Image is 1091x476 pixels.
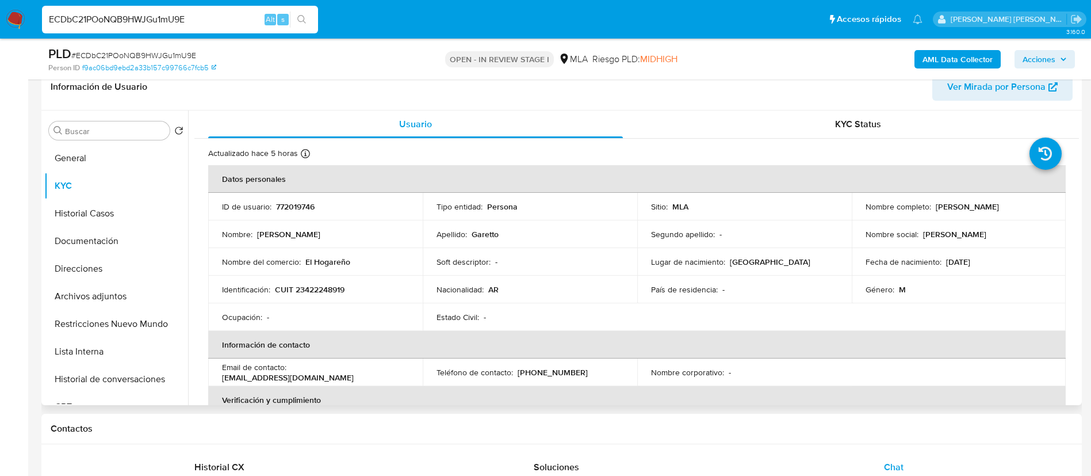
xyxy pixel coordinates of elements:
p: AR [488,284,499,295]
p: Actualizado hace 5 horas [208,148,298,159]
p: [PERSON_NAME] [257,229,320,239]
button: Documentación [44,227,188,255]
input: Buscar usuario o caso... [42,12,318,27]
div: MLA [558,53,588,66]
button: Lista Interna [44,338,188,365]
button: Archivos adjuntos [44,283,188,310]
p: - [729,367,731,378]
p: - [495,257,497,267]
button: KYC [44,172,188,200]
p: Soft descriptor : [437,257,491,267]
button: AML Data Collector [914,50,1001,68]
p: CUIT 23422248919 [275,284,344,295]
p: Nombre del comercio : [222,257,301,267]
span: Accesos rápidos [837,13,901,25]
button: Historial de conversaciones [44,365,188,393]
p: - [484,312,486,322]
span: Usuario [399,117,432,131]
p: OPEN - IN REVIEW STAGE I [445,51,554,67]
a: Notificaciones [913,14,922,24]
p: Lugar de nacimiento : [651,257,725,267]
button: CBT [44,393,188,421]
button: Volver al orden por defecto [174,126,183,139]
p: Nombre completo : [866,201,931,212]
p: Nombre corporativo : [651,367,724,378]
a: Salir [1070,13,1082,25]
span: 3.160.0 [1066,27,1085,36]
span: Alt [266,14,275,25]
p: maria.acosta@mercadolibre.com [951,14,1067,25]
p: Nombre social : [866,229,918,239]
p: Tipo entidad : [437,201,483,212]
p: Género : [866,284,894,295]
p: Sitio : [651,201,668,212]
p: - [722,284,725,295]
a: f9ac06bd9ebd2a33b157c99766c7fcb5 [82,63,216,73]
p: Persona [487,201,518,212]
p: MLA [672,201,688,212]
button: Direcciones [44,255,188,283]
span: Ver Mirada por Persona [947,73,1046,101]
p: Nombre : [222,229,252,239]
button: Ver Mirada por Persona [932,73,1073,101]
p: [PHONE_NUMBER] [518,367,588,378]
th: Información de contacto [208,331,1066,359]
button: General [44,144,188,172]
p: 772019746 [276,201,315,212]
span: s [281,14,285,25]
span: Historial CX [194,460,244,474]
th: Verificación y cumplimiento [208,386,1066,414]
p: [PERSON_NAME] [936,201,999,212]
button: search-icon [290,12,313,28]
p: El Hogareño [305,257,350,267]
input: Buscar [65,126,165,136]
p: [PERSON_NAME] [923,229,986,239]
p: Garetto [472,229,499,239]
button: Restricciones Nuevo Mundo [44,310,188,338]
span: Acciones [1023,50,1055,68]
p: [EMAIL_ADDRESS][DOMAIN_NAME] [222,372,354,383]
h1: Información de Usuario [51,81,147,93]
p: País de residencia : [651,284,718,295]
span: Soluciones [534,460,579,474]
span: # ECDbC21POoNQB9HWJGu1mU9E [71,49,196,61]
button: Acciones [1015,50,1075,68]
p: - [719,229,722,239]
p: Email de contacto : [222,362,286,372]
p: - [267,312,269,322]
b: PLD [48,44,71,63]
p: Ocupación : [222,312,262,322]
p: [DATE] [946,257,970,267]
p: M [899,284,906,295]
span: KYC Status [835,117,881,131]
button: Buscar [53,126,63,135]
p: Fecha de nacimiento : [866,257,941,267]
p: Identificación : [222,284,270,295]
p: Nacionalidad : [437,284,484,295]
span: Chat [884,460,904,474]
span: Riesgo PLD: [592,53,677,66]
b: Person ID [48,63,80,73]
span: MIDHIGH [640,52,677,66]
p: Estado Civil : [437,312,479,322]
p: [GEOGRAPHIC_DATA] [730,257,810,267]
p: Apellido : [437,229,467,239]
th: Datos personales [208,165,1066,193]
button: Historial Casos [44,200,188,227]
p: ID de usuario : [222,201,271,212]
h1: Contactos [51,423,1073,435]
b: AML Data Collector [922,50,993,68]
p: Teléfono de contacto : [437,367,513,378]
p: Segundo apellido : [651,229,715,239]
